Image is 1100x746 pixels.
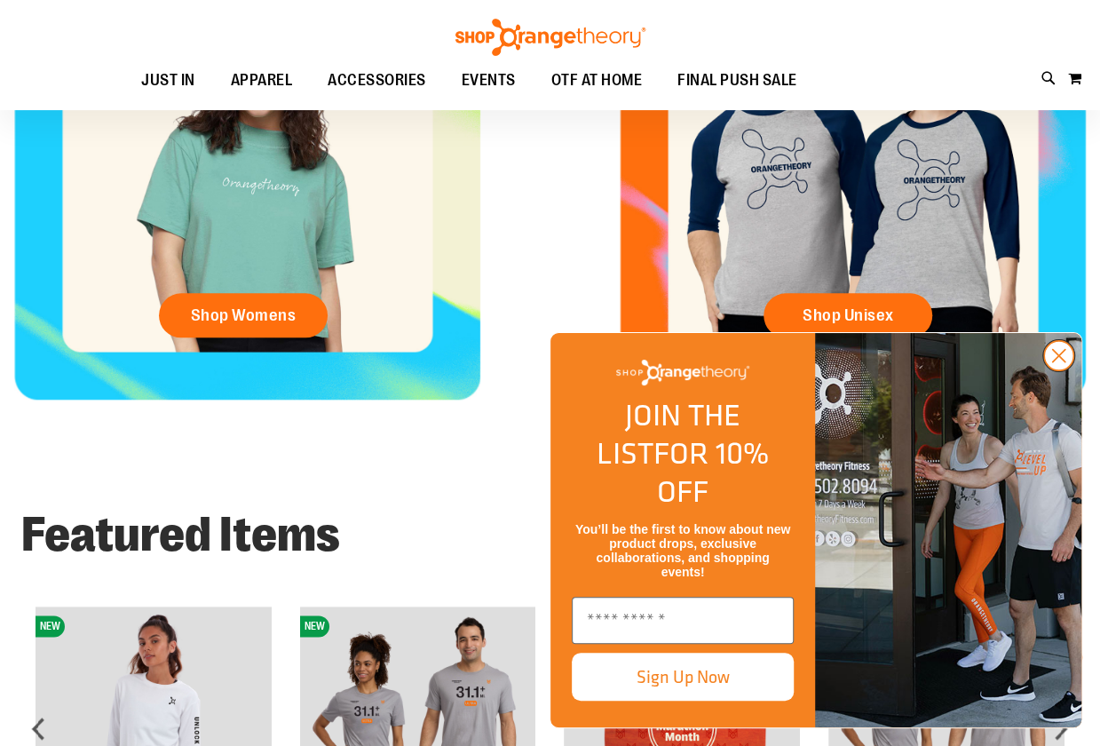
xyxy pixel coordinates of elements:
[551,60,643,100] span: OTF AT HOME
[803,306,894,325] span: Shop Unisex
[159,293,328,337] a: Shop Womens
[213,60,311,101] a: APPAREL
[653,431,769,513] span: FOR 10% OFF
[21,507,340,562] strong: Featured Items
[764,293,932,337] a: Shop Unisex
[616,360,749,385] img: Shop Orangetheory
[532,314,1100,746] div: FLYOUT Form
[123,60,213,101] a: JUST IN
[300,615,329,637] span: NEW
[597,393,740,475] span: JOIN THE LIST
[677,60,797,100] span: FINAL PUSH SALE
[1042,339,1075,372] button: Close dialog
[572,653,794,701] button: Sign Up Now
[310,60,444,101] a: ACCESSORIES
[453,19,648,56] img: Shop Orangetheory
[575,522,790,579] span: You’ll be the first to know about new product drops, exclusive collaborations, and shopping events!
[328,60,426,100] span: ACCESSORIES
[444,60,534,101] a: EVENTS
[231,60,293,100] span: APPAREL
[660,60,815,101] a: FINAL PUSH SALE
[21,710,57,746] div: prev
[572,597,794,644] input: Enter email
[815,333,1081,727] img: Shop Orangtheory
[191,306,297,325] span: Shop Womens
[534,60,661,101] a: OTF AT HOME
[141,60,195,100] span: JUST IN
[462,60,516,100] span: EVENTS
[36,615,65,637] span: NEW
